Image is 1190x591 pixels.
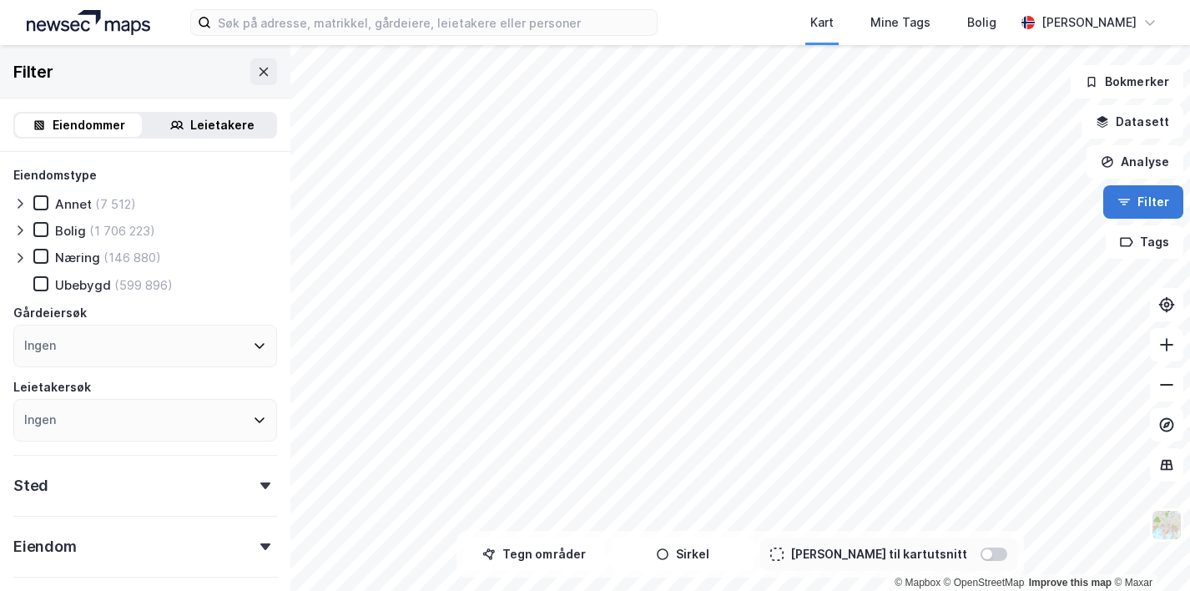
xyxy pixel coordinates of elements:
div: Ubebygd [55,277,111,293]
input: Søk på adresse, matrikkel, gårdeiere, leietakere eller personer [211,10,657,35]
div: (1 706 223) [89,223,155,239]
div: Ingen [24,336,56,356]
div: Annet [55,196,92,212]
div: [PERSON_NAME] [1041,13,1137,33]
div: Eiendom [13,537,77,557]
div: Filter [13,58,53,85]
div: Bolig [55,223,86,239]
div: Gårdeiersøk [13,303,87,323]
button: Bokmerker [1071,65,1183,98]
a: OpenStreetMap [944,577,1025,588]
button: Analyse [1087,145,1183,179]
div: Næring [55,250,100,265]
div: Eiendommer [53,115,125,135]
div: Sted [13,476,48,496]
div: (599 896) [114,277,173,293]
button: Filter [1103,185,1183,219]
iframe: Chat Widget [1107,511,1190,591]
a: Improve this map [1029,577,1112,588]
div: [PERSON_NAME] til kartutsnitt [790,544,967,564]
img: Z [1151,509,1182,541]
button: Tags [1106,225,1183,259]
div: (7 512) [95,196,136,212]
button: Sirkel [612,538,754,571]
div: (146 880) [103,250,161,265]
div: Ingen [24,410,56,430]
div: Eiendomstype [13,165,97,185]
button: Tegn områder [463,538,605,571]
button: Datasett [1082,105,1183,139]
div: Bolig [967,13,996,33]
div: Leietakere [190,115,255,135]
img: logo.a4113a55bc3d86da70a041830d287a7e.svg [27,10,150,35]
div: Mine Tags [870,13,930,33]
div: Kart [810,13,834,33]
div: Leietakersøk [13,377,91,397]
a: Mapbox [895,577,940,588]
